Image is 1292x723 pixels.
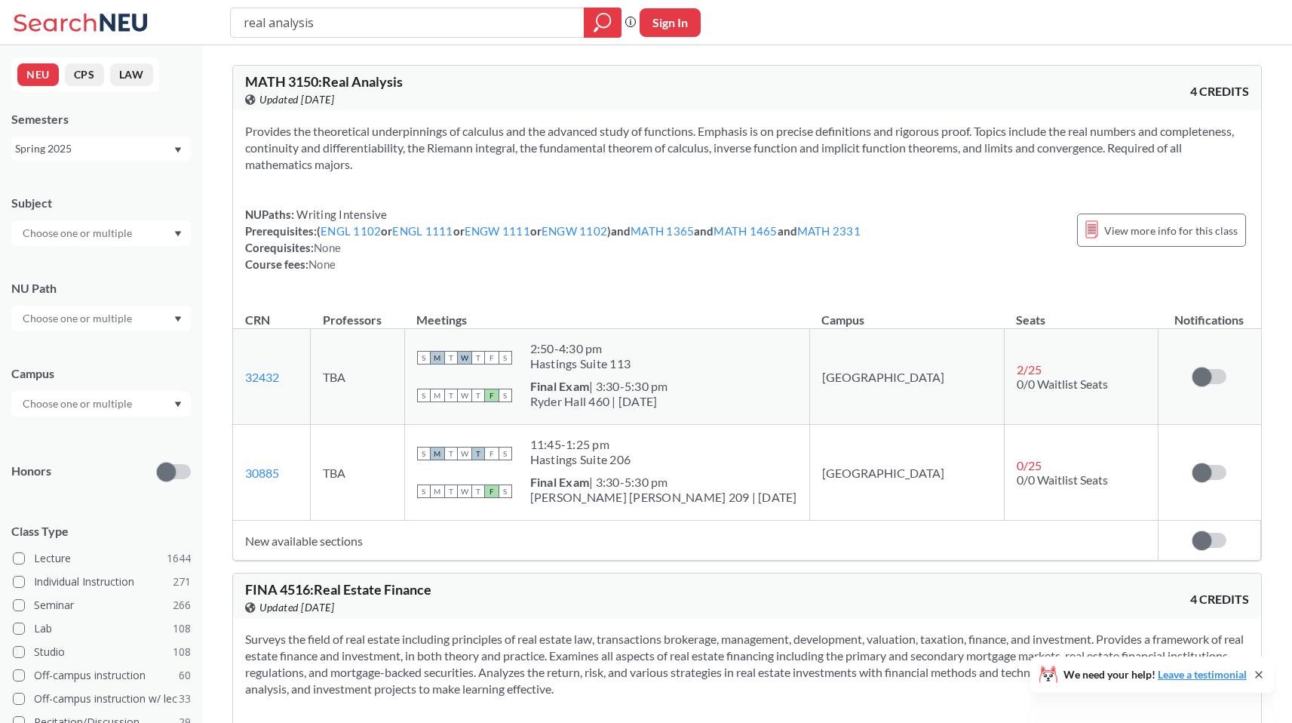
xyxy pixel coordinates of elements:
span: S [499,351,512,365]
span: T [471,447,485,460]
th: Campus [809,297,1004,329]
span: 0/0 Waitlist Seats [1017,377,1108,391]
span: We need your help! [1063,669,1247,680]
span: M [431,389,444,402]
span: F [485,389,499,402]
svg: Dropdown arrow [174,316,182,322]
span: S [499,447,512,460]
span: 0/0 Waitlist Seats [1017,472,1108,487]
span: S [499,389,512,402]
a: ENGL 1111 [392,224,453,238]
th: Seats [1004,297,1158,329]
div: 11:45 - 1:25 pm [530,437,631,452]
span: 60 [179,667,191,684]
svg: Dropdown arrow [174,231,182,237]
span: T [444,389,458,402]
label: Off-campus instruction w/ lec [13,689,191,709]
span: None [314,241,341,254]
div: magnifying glass [584,8,621,38]
span: W [458,351,471,365]
th: Notifications [1158,297,1260,329]
span: T [471,485,485,498]
label: Lecture [13,549,191,568]
label: Seminar [13,595,191,615]
a: ENGW 1111 [465,224,530,238]
svg: Dropdown arrow [174,147,182,153]
div: NUPaths: Prerequisites: ( or or or ) and and and Corequisites: Course fees: [245,206,861,272]
section: Surveys the field of real estate including principles of real estate law, transactions brokerage,... [245,631,1249,697]
span: Writing Intensive [294,208,388,221]
div: Dropdown arrow [11,306,191,331]
td: New available sections [233,521,1158,561]
td: TBA [311,425,404,521]
span: T [444,351,458,365]
span: S [417,447,431,460]
button: LAW [110,63,153,86]
span: 33 [179,691,191,707]
span: S [499,485,512,498]
span: F [485,351,499,365]
span: W [458,389,471,402]
span: 108 [173,644,191,660]
span: S [417,485,431,498]
span: FINA 4516 : Real Estate Finance [245,581,431,598]
td: TBA [311,329,404,425]
span: View more info for this class [1104,221,1238,240]
a: 30885 [245,466,279,480]
div: Hastings Suite 206 [530,452,631,467]
input: Choose one or multiple [15,395,142,413]
span: T [444,447,458,460]
span: MATH 3150 : Real Analysis [245,73,403,90]
div: Spring 2025 [15,140,173,157]
input: Class, professor, course number, "phrase" [242,10,573,35]
span: F [485,485,499,498]
span: 4 CREDITS [1190,591,1249,608]
span: S [417,389,431,402]
button: Sign In [640,8,701,37]
svg: magnifying glass [594,12,612,33]
div: Ryder Hall 460 | [DATE] [530,394,668,409]
label: Off-campus instruction [13,666,191,685]
button: CPS [65,63,104,86]
td: [GEOGRAPHIC_DATA] [809,329,1004,425]
th: Professors [311,297,404,329]
a: Leave a testimonial [1158,668,1247,681]
b: Final Exam [530,475,590,489]
span: M [431,351,444,365]
span: 0 / 25 [1017,458,1042,472]
span: F [485,447,499,460]
span: S [417,351,431,365]
div: | 3:30-5:30 pm [530,475,797,490]
td: [GEOGRAPHIC_DATA] [809,425,1004,521]
span: W [458,485,471,498]
div: Dropdown arrow [11,220,191,246]
a: MATH 2331 [797,224,861,238]
input: Choose one or multiple [15,224,142,242]
span: T [444,485,458,498]
span: W [458,447,471,460]
b: Final Exam [530,379,590,393]
span: 2 / 25 [1017,362,1042,377]
div: Subject [11,195,191,211]
label: Studio [13,642,191,662]
div: Campus [11,365,191,382]
div: Dropdown arrow [11,391,191,417]
div: Hastings Suite 113 [530,356,631,371]
div: NU Path [11,280,191,297]
span: T [471,351,485,365]
a: MATH 1465 [714,224,777,238]
input: Choose one or multiple [15,309,142,328]
span: Class Type [11,523,191,540]
svg: Dropdown arrow [174,401,182,408]
span: 271 [173,574,191,590]
p: Honors [11,463,51,480]
div: 2:50 - 4:30 pm [530,341,631,356]
a: 32432 [245,370,279,384]
span: Updated [DATE] [259,91,334,108]
div: | 3:30-5:30 pm [530,379,668,394]
span: 108 [173,620,191,637]
span: M [431,447,444,460]
a: ENGL 1102 [321,224,381,238]
section: Provides the theoretical underpinnings of calculus and the advanced study of functions. Emphasis ... [245,123,1249,173]
span: T [471,389,485,402]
